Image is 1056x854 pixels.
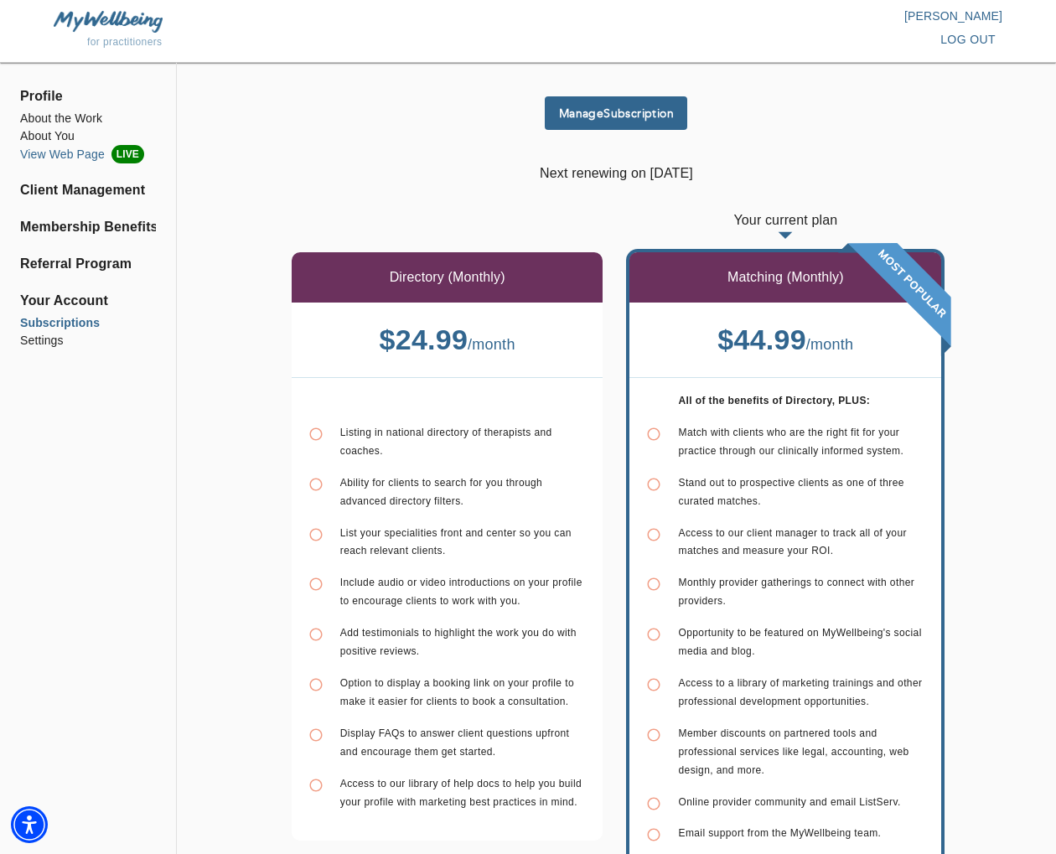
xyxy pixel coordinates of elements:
span: Your Account [20,291,156,311]
span: Manage Subscription [551,106,681,122]
span: / month [468,336,515,353]
span: Access to our library of help docs to help you build your profile with marketing best practices i... [340,778,582,808]
span: LIVE [111,145,144,163]
span: Add testimonials to highlight the work you do with positive reviews. [340,627,577,657]
a: Subscriptions [20,314,156,332]
p: Directory (Monthly) [390,267,505,287]
a: About You [20,127,156,145]
span: List your specialities front and center so you can reach relevant clients. [340,527,572,557]
a: Referral Program [20,254,156,274]
span: Display FAQs to answer client questions upfront and encourage them get started. [340,727,570,758]
span: Stand out to prospective clients as one of three curated matches. [678,477,903,507]
span: Access to our client manager to track all of your matches and measure your ROI. [678,527,906,557]
button: log out [934,24,1002,55]
a: Client Management [20,180,156,200]
img: banner [838,243,951,356]
a: About the Work [20,110,156,127]
span: Access to a library of marketing trainings and other professional development opportunities. [678,677,922,707]
li: View Web Page [20,145,156,163]
b: All of the benefits of Directory, PLUS: [678,395,870,406]
a: Settings [20,332,156,349]
span: Opportunity to be featured on MyWellbeing's social media and blog. [678,627,921,657]
span: Member discounts on partnered tools and professional services like legal, accounting, web design,... [678,727,908,776]
span: Ability for clients to search for you through advanced directory filters. [340,477,542,507]
span: Profile [20,86,156,106]
p: Matching (Monthly) [727,267,844,287]
b: $ 44.99 [717,323,806,355]
span: Email support from the MyWellbeing team. [678,827,881,839]
img: MyWellbeing [54,11,163,32]
span: log out [940,29,996,50]
a: Membership Benefits [20,217,156,237]
p: Next renewing on [DATE] [224,163,1009,184]
span: Listing in national directory of therapists and coaches. [340,427,552,457]
span: Monthly provider gatherings to connect with other providers. [678,577,914,607]
span: Match with clients who are the right fit for your practice through our clinically informed system. [678,427,903,457]
a: View Web PageLIVE [20,145,156,163]
span: Option to display a booking link on your profile to make it easier for clients to book a consulta... [340,677,574,707]
span: Online provider community and email ListServ. [678,796,900,808]
b: $ 24.99 [380,323,468,355]
span: Include audio or video introductions on your profile to encourage clients to work with you. [340,577,582,607]
p: [PERSON_NAME] [528,8,1002,24]
button: ManageSubscription [545,96,687,130]
span: / month [806,336,854,353]
p: Your current plan [629,210,941,252]
div: Accessibility Menu [11,806,48,843]
span: for practitioners [87,36,163,48]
